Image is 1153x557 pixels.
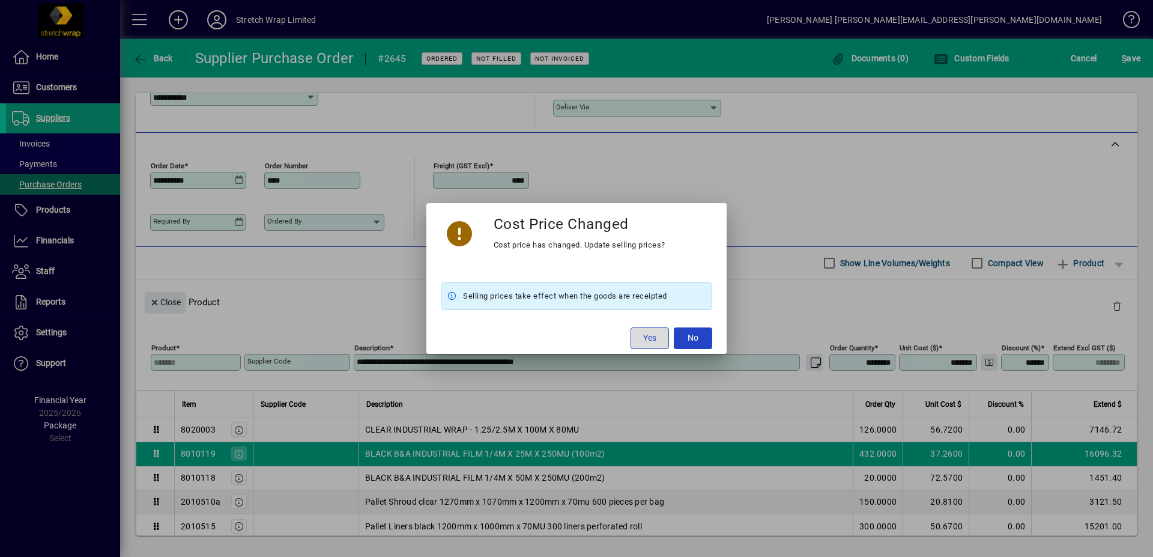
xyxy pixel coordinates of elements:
[631,327,669,349] button: Yes
[688,332,698,344] span: No
[643,332,656,344] span: Yes
[494,238,665,252] div: Cost price has changed. Update selling prices?
[463,289,667,303] span: Selling prices take effect when the goods are receipted
[494,215,629,233] h3: Cost Price Changed
[674,327,712,349] button: No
